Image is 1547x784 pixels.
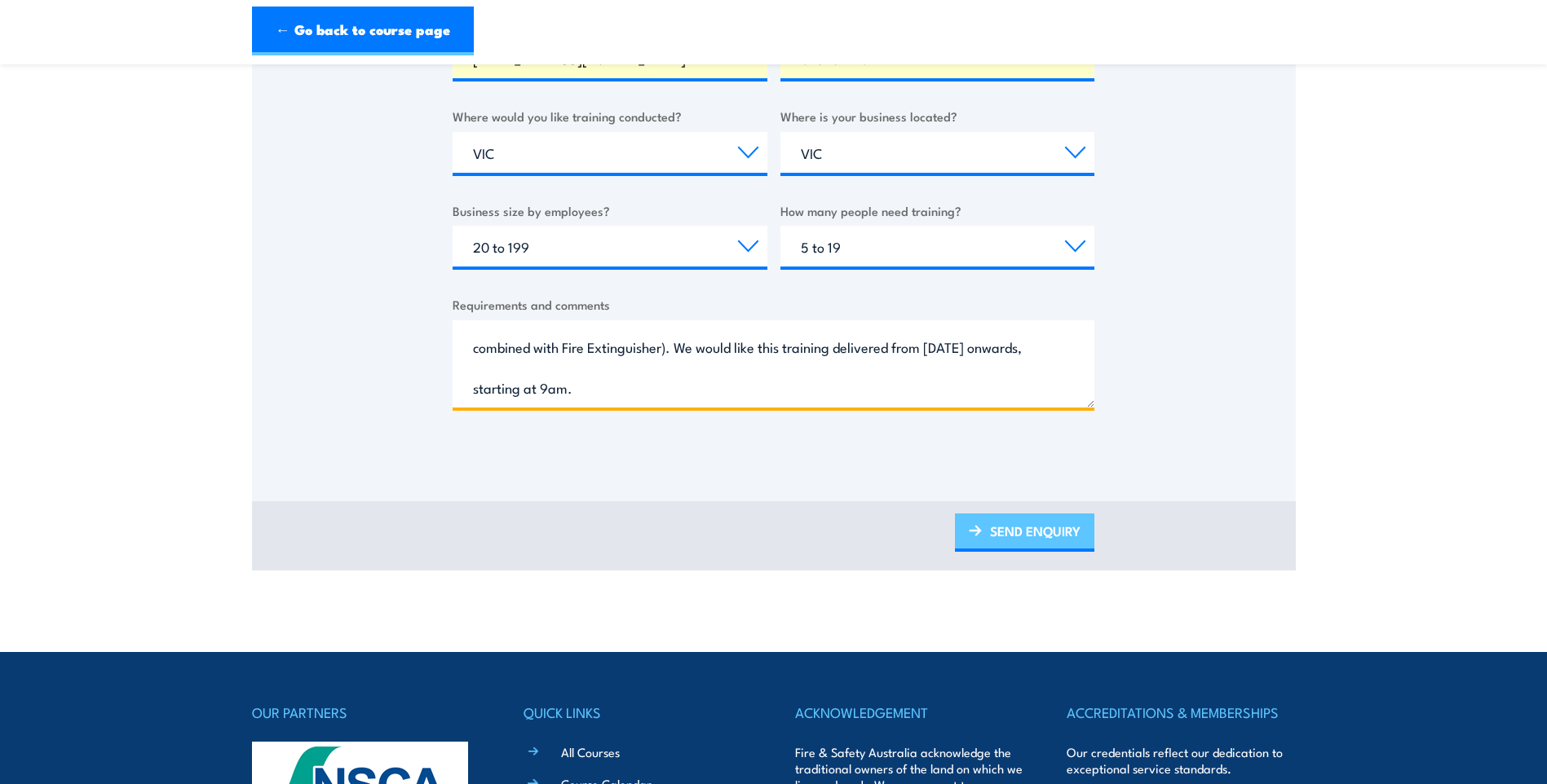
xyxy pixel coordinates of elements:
h4: QUICK LINKS [524,701,752,724]
a: SEND ENQUIRY [955,513,1094,552]
h4: ACCREDITATIONS & MEMBERSHIPS [1067,701,1295,724]
a: ← Go back to course page [252,7,474,55]
h4: OUR PARTNERS [252,701,480,724]
label: Where is your business located? [780,107,1095,126]
h4: ACKNOWLEDGEMENT [795,701,1023,724]
label: Requirements and comments [453,295,1094,314]
label: Where would you like training conducted? [453,107,767,126]
label: How many people need training? [780,201,1095,220]
a: All Courses [561,743,620,760]
label: Business size by employees? [453,201,767,220]
p: Our credentials reflect our dedication to exceptional service standards. [1067,744,1295,777]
